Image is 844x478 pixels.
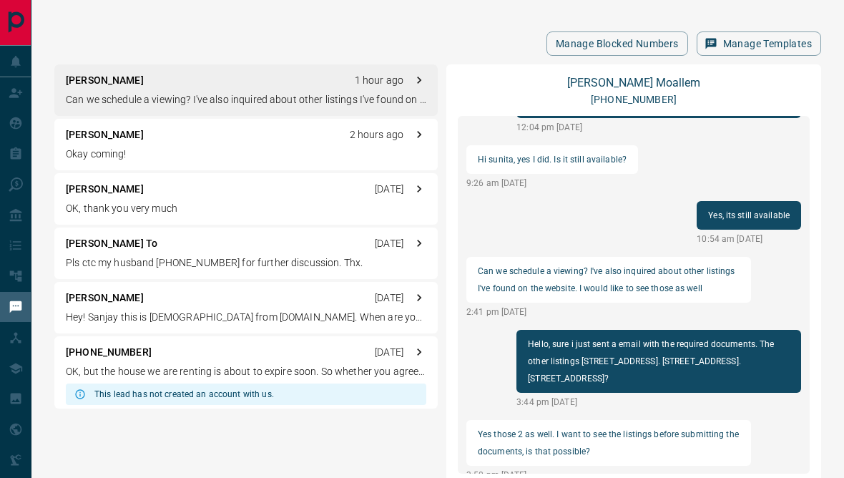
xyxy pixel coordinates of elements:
p: 9:26 am [DATE] [466,177,638,190]
a: [PERSON_NAME] Moallem [567,76,700,89]
p: Yes those 2 as well. I want to see the listings before submitting the documents, is that possible? [478,426,740,460]
p: [PERSON_NAME] [66,182,144,197]
p: Okay coming! [66,147,426,162]
p: [PERSON_NAME] [66,73,144,88]
p: [PERSON_NAME] [66,127,144,142]
p: Hey! Sanjay this is [DEMOGRAPHIC_DATA] from [DOMAIN_NAME]. When are you looking to move in by? [66,310,426,325]
p: Can we schedule a viewing? I've also inquired about other listings I've found on the website. I w... [478,263,740,297]
p: 3:44 pm [DATE] [516,396,801,409]
p: [DATE] [375,236,403,251]
p: [DATE] [375,345,403,360]
p: [DATE] [375,182,403,197]
div: This lead has not created an account with us. [94,384,274,405]
p: Yes, its still available [708,207,790,224]
p: Pls ctc my husband [PHONE_NUMBER] for further discussion. Thx. [66,255,426,270]
p: 2 hours ago [350,127,403,142]
p: 1 hour ago [355,73,403,88]
p: [PHONE_NUMBER] [66,345,152,360]
p: OK, thank you very much [66,201,426,216]
p: Can we schedule a viewing? I've also inquired about other listings I've found on the website. I w... [66,92,426,107]
p: Hi sunita, yes I did. Is it still available? [478,151,627,168]
p: 2:41 pm [DATE] [466,306,751,318]
p: 12:04 pm [DATE] [516,121,801,134]
button: Manage Blocked Numbers [546,31,688,56]
p: OK, but the house we are renting is about to expire soon. So whether you agree or not, please let... [66,364,426,379]
p: [PERSON_NAME] To [66,236,157,251]
p: [DATE] [375,291,403,306]
p: [PHONE_NUMBER] [591,92,677,107]
p: [PERSON_NAME] [66,291,144,306]
button: Manage Templates [697,31,821,56]
p: 10:54 am [DATE] [697,233,801,245]
p: Hello, sure i just sent a email with the required documents. The other listings [STREET_ADDRESS].... [528,336,790,387]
